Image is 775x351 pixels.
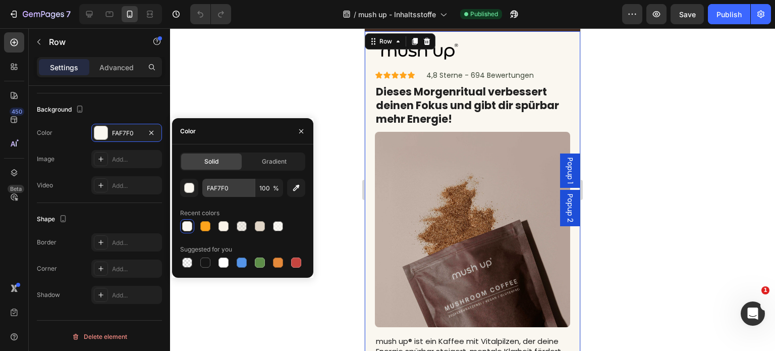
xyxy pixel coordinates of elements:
[37,103,86,117] div: Background
[112,181,159,190] div: Add...
[13,9,29,18] div: Row
[37,264,57,273] div: Corner
[470,10,498,19] span: Published
[11,308,204,338] p: mush up® ist ein Kaffee mit Vitalpilzen, der deine Energie spürbar steigert, mentale Klarheit för...
[112,155,159,164] div: Add...
[708,4,750,24] button: Publish
[112,238,159,247] div: Add...
[190,4,231,24] div: Undo/Redo
[262,157,287,166] span: Gradient
[49,36,135,48] p: Row
[180,127,196,136] div: Color
[99,62,134,73] p: Advanced
[716,9,742,20] div: Publish
[4,4,75,24] button: 7
[273,184,279,193] span: %
[112,291,159,300] div: Add...
[37,290,60,299] div: Shadow
[112,129,141,138] div: FAF7F0
[37,128,52,137] div: Color
[204,157,218,166] span: Solid
[50,62,78,73] p: Settings
[354,9,356,20] span: /
[180,209,219,218] div: Recent colors
[679,10,696,19] span: Save
[365,28,580,351] iframe: Design area
[37,213,69,226] div: Shape
[37,181,53,190] div: Video
[741,302,765,326] iframe: Intercom live chat
[671,4,704,24] button: Save
[8,185,24,193] div: Beta
[72,331,127,343] div: Delete element
[37,238,57,247] div: Border
[37,329,162,345] button: Delete element
[66,8,71,20] p: 7
[180,245,232,254] div: Suggested for you
[202,179,255,197] input: Eg: FFFFFF
[112,265,159,274] div: Add...
[761,286,769,294] span: 1
[37,155,54,164] div: Image
[358,9,436,20] span: mush up - Inhaltsstoffe
[10,108,24,116] div: 450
